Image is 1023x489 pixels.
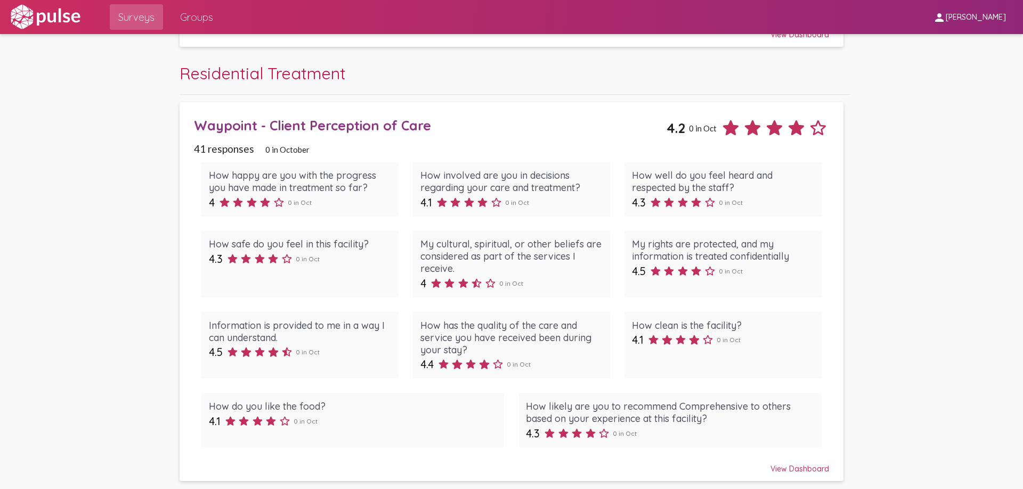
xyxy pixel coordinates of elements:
span: 4.2 [667,120,685,136]
span: 4.1 [209,415,221,428]
div: How well do you feel heard and respected by the staff? [632,169,815,194]
div: My rights are protected, and my information is treated confidentially [632,238,815,262]
span: 0 in Oct [719,198,743,206]
div: Waypoint - Client Perception of Care [194,117,666,134]
div: How involved are you in decisions regarding your care and treatment? [420,169,603,194]
span: Residential Treatment [180,63,346,84]
span: 4.4 [420,358,434,371]
span: 0 in Oct [288,198,312,206]
span: 4 [209,196,215,209]
span: 41 responses [194,143,254,155]
div: Information is provided to me in a way I can understand. [209,319,392,344]
button: [PERSON_NAME] [924,7,1014,27]
span: 4.3 [632,196,646,209]
span: 0 in Oct [719,267,743,275]
span: [PERSON_NAME] [946,13,1006,22]
div: View Dashboard [194,454,829,474]
span: 4.5 [209,345,223,359]
span: Surveys [118,7,155,27]
span: Groups [180,7,213,27]
div: How likely are you to recommend Comprehensive to others based on your experience at this facility? [526,400,814,425]
span: 4.5 [632,264,646,278]
span: 0 in Oct [499,279,523,287]
div: How clean is the facility? [632,319,815,331]
div: My cultural, spiritual, or other beliefs are considered as part of the services I receive. [420,238,603,275]
div: How happy are you with the progress you have made in treatment so far? [209,169,392,194]
span: 0 in Oct [689,123,717,133]
span: 4.1 [420,196,432,209]
span: 0 in October [265,145,310,154]
a: Groups [172,4,222,30]
a: Surveys [110,4,163,30]
span: 0 in Oct [507,360,531,368]
span: 4.3 [209,252,223,266]
img: white-logo.svg [9,4,82,30]
span: 0 in Oct [717,336,741,344]
div: How safe do you feel in this facility? [209,238,392,250]
mat-icon: person [933,11,946,24]
span: 0 in Oct [294,417,318,425]
span: 0 in Oct [505,198,529,206]
span: 4.3 [526,427,540,440]
span: 0 in Oct [296,255,320,263]
a: Waypoint - Client Perception of Care4.20 in Oct41 responses0 in OctoberHow happy are you with the... [180,102,843,481]
span: 4 [420,277,426,290]
span: 0 in Oct [296,348,320,356]
span: 0 in Oct [613,429,637,437]
div: How has the quality of the care and service you have received been during your stay? [420,319,603,356]
span: 4.1 [632,333,644,346]
div: How do you like the food? [209,400,497,412]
